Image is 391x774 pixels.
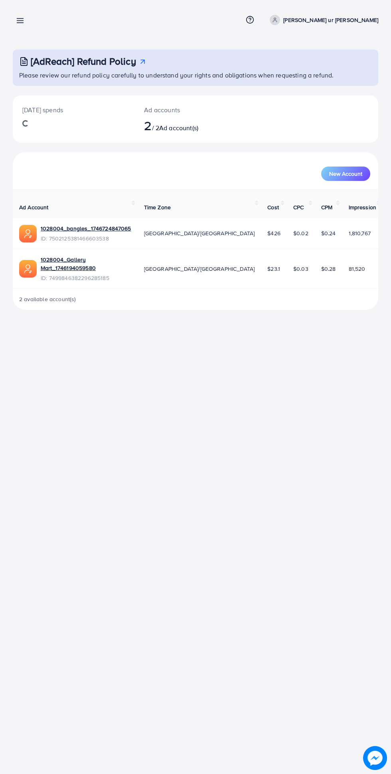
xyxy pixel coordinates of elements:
[144,105,216,115] p: Ad accounts
[293,229,308,237] span: $0.02
[144,203,171,211] span: Time Zone
[267,15,378,25] a: [PERSON_NAME] ur [PERSON_NAME]
[321,203,332,211] span: CPM
[349,265,365,273] span: 81,520
[41,234,131,242] span: ID: 7502125381466603538
[41,274,131,282] span: ID: 7499846382296285185
[19,260,37,278] img: ic-ads-acc.e4c84228.svg
[365,748,385,768] img: image
[293,265,308,273] span: $0.03
[41,256,131,272] a: 1028004_Gallery Mart_1746194059580
[321,167,370,181] button: New Account
[144,116,152,135] span: 2
[144,265,255,273] span: [GEOGRAPHIC_DATA]/[GEOGRAPHIC_DATA]
[19,203,49,211] span: Ad Account
[329,171,362,177] span: New Account
[321,229,336,237] span: $0.24
[267,229,280,237] span: $426
[41,224,131,232] a: 1028004_bangles_1746724847065
[22,105,125,115] p: [DATE] spends
[19,295,76,303] span: 2 available account(s)
[321,265,336,273] span: $0.28
[283,15,378,25] p: [PERSON_NAME] ur [PERSON_NAME]
[159,123,198,132] span: Ad account(s)
[267,203,279,211] span: Cost
[267,265,280,273] span: $23.1
[293,203,304,211] span: CPC
[144,229,255,237] span: [GEOGRAPHIC_DATA]/[GEOGRAPHIC_DATA]
[19,225,37,242] img: ic-ads-acc.e4c84228.svg
[144,118,216,133] h2: / 2
[349,229,371,237] span: 1,810,767
[349,203,377,211] span: Impression
[19,70,373,80] p: Please review our refund policy carefully to understand your rights and obligations when requesti...
[31,56,136,67] h3: [AdReach] Refund Policy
